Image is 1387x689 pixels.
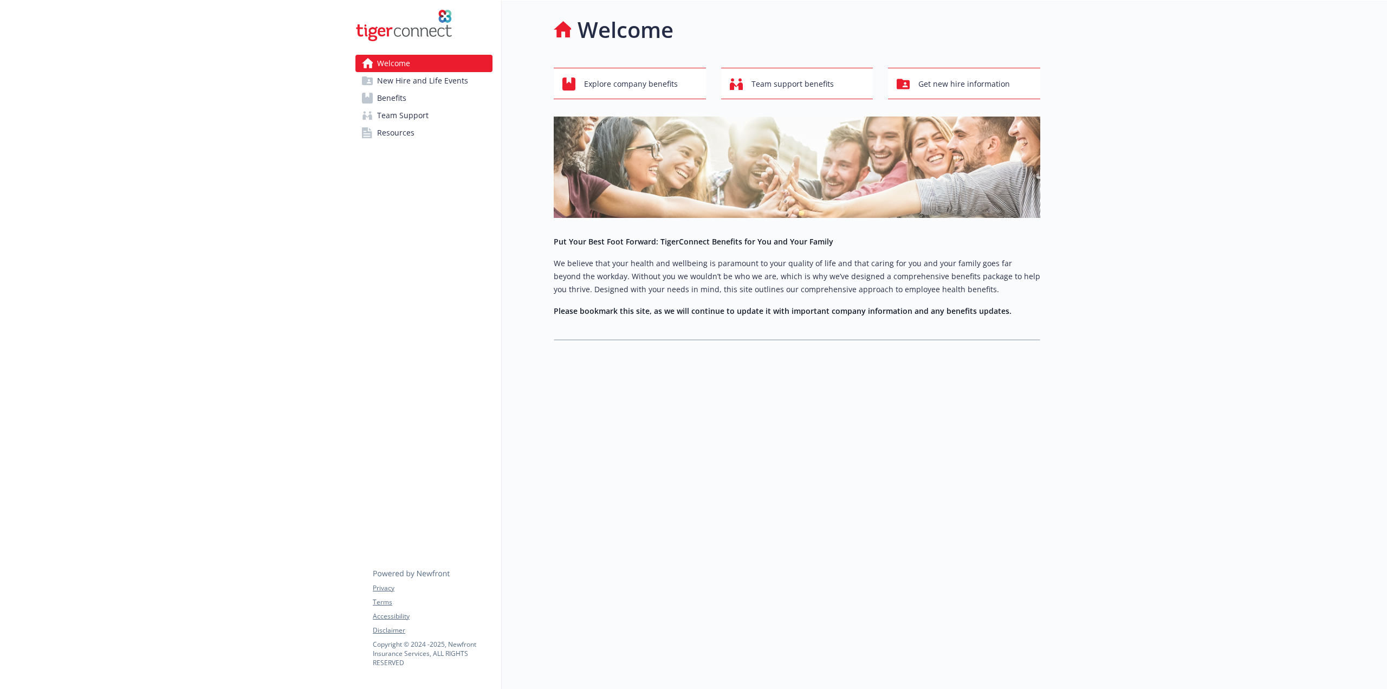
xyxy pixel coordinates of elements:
[918,74,1010,94] span: Get new hire information
[355,55,492,72] a: Welcome
[377,89,406,107] span: Benefits
[373,626,492,635] a: Disclaimer
[751,74,834,94] span: Team support benefits
[355,124,492,141] a: Resources
[355,89,492,107] a: Benefits
[377,72,468,89] span: New Hire and Life Events
[888,68,1040,99] button: Get new hire information
[377,107,429,124] span: Team Support
[554,306,1012,316] strong: Please bookmark this site, as we will continue to update it with important company information an...
[373,583,492,593] a: Privacy
[554,236,833,247] strong: Put Your Best Foot Forward: TigerConnect Benefits for You and Your Family
[373,640,492,667] p: Copyright © 2024 - 2025 , Newfront Insurance Services, ALL RIGHTS RESERVED
[377,55,410,72] span: Welcome
[355,107,492,124] a: Team Support
[584,74,678,94] span: Explore company benefits
[578,14,673,46] h1: Welcome
[554,68,706,99] button: Explore company benefits
[554,117,1040,218] img: overview page banner
[373,597,492,607] a: Terms
[373,611,492,621] a: Accessibility
[355,72,492,89] a: New Hire and Life Events
[554,257,1040,296] p: We believe that your health and wellbeing is paramount to your quality of life and that caring fo...
[377,124,414,141] span: Resources
[721,68,873,99] button: Team support benefits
